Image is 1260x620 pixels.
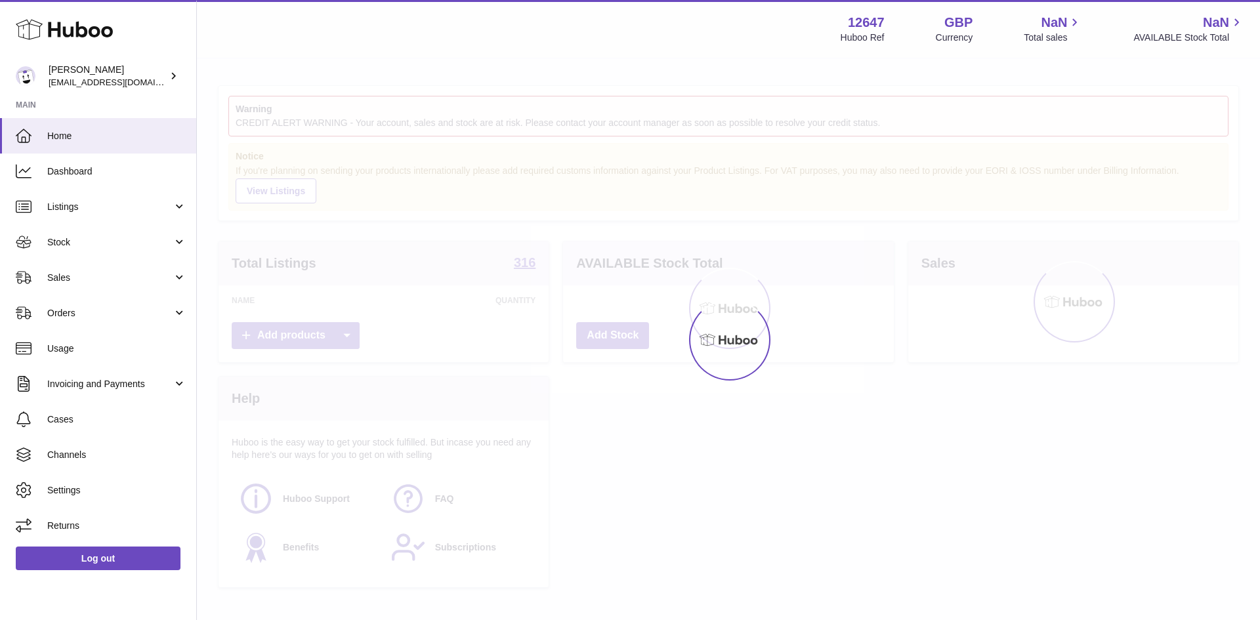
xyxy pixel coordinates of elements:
span: NaN [1203,14,1229,31]
span: Usage [47,342,186,355]
span: NaN [1041,14,1067,31]
span: Home [47,130,186,142]
span: Listings [47,201,173,213]
span: Orders [47,307,173,320]
strong: GBP [944,14,973,31]
strong: 12647 [848,14,885,31]
a: Log out [16,547,180,570]
div: Currency [936,31,973,44]
span: Dashboard [47,165,186,178]
div: Huboo Ref [841,31,885,44]
div: [PERSON_NAME] [49,64,167,89]
a: NaN Total sales [1024,14,1082,44]
span: AVAILABLE Stock Total [1133,31,1244,44]
span: Channels [47,449,186,461]
span: Invoicing and Payments [47,378,173,390]
span: Stock [47,236,173,249]
span: Settings [47,484,186,497]
span: Returns [47,520,186,532]
span: Total sales [1024,31,1082,44]
span: Cases [47,413,186,426]
a: NaN AVAILABLE Stock Total [1133,14,1244,44]
img: internalAdmin-12647@internal.huboo.com [16,66,35,86]
span: Sales [47,272,173,284]
span: [EMAIL_ADDRESS][DOMAIN_NAME] [49,77,193,87]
